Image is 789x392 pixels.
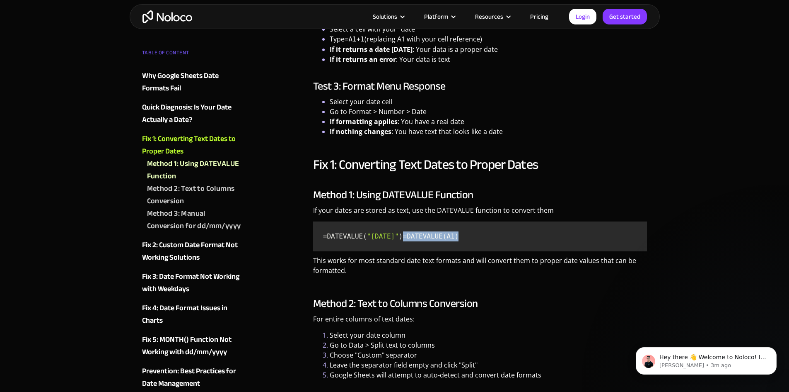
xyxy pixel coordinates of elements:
[330,54,647,64] li: : Your data is text
[520,11,559,22] a: Pricing
[569,9,596,24] a: Login
[313,297,647,310] h3: Method 2: Text to Columns Conversion
[367,232,399,240] span: "[DATE]"
[142,46,242,63] div: TABLE OF CONTENT
[424,11,448,22] div: Platform
[330,107,647,117] li: Go to Format > Number > Date
[373,11,397,22] div: Solutions
[465,11,520,22] div: Resources
[345,35,364,43] code: =A1+1
[142,133,242,158] a: Fix 1: Converting Text Dates to Proper Dates
[330,127,391,136] strong: If nothing changes
[603,9,647,24] a: Get started
[330,45,413,54] strong: If it returns a date [DATE]
[330,34,647,44] li: Type (replacing A1 with your cell reference)
[313,156,647,173] h2: Fix 1: Converting Text Dates to Proper Dates
[316,225,644,248] code: =DATEVALUE(A1)
[142,70,242,95] a: Why Google Sheets Date Formats Fail
[313,314,647,330] p: For entire columns of text dates:
[313,256,647,282] p: This works for most standard date text formats and will convert them to proper date values that c...
[330,350,647,360] li: Choose "Custom" separator
[362,11,414,22] div: Solutions
[330,370,647,380] li: Google Sheets will attempt to auto-detect and convert date formats
[142,270,242,295] a: Fix 3: Date Format Not Working with Weekdays
[142,302,242,327] a: Fix 4: Date Format Issues in Charts
[142,239,242,264] a: Fix 2: Custom Date Format Not Working Solutions
[313,189,647,201] h3: Method 1: Using DATEVALUE Function
[475,11,503,22] div: Resources
[330,127,647,136] li: : You have text that looks like a date
[147,158,242,183] a: Method 1: Using DATEVALUE Function
[142,10,192,23] a: home
[330,97,647,107] li: Select your date cell
[142,334,242,358] a: Fix 5: MONTH() Function Not Working with dd/mm/yyyy
[623,330,789,388] iframe: Intercom notifications message
[414,11,465,22] div: Platform
[330,117,398,126] strong: If formatting applies
[330,360,647,370] li: Leave the separator field empty and click "Split"
[147,207,242,232] a: Method 3: Manual Conversion for dd/mm/yyyy
[323,232,367,240] span: =DATEVALUE(
[330,44,647,54] li: : Your data is a proper date
[313,80,647,93] h3: Test 3: Format Menu Response
[330,117,647,127] li: : You have a real date
[330,55,396,64] strong: If it returns an error
[399,232,403,240] span: )
[147,183,242,207] a: Method 2: Text to Columns Conversion
[313,205,647,222] p: If your dates are stored as text, use the DATEVALUE function to convert them
[142,365,242,390] a: Prevention: Best Practices for Date Management
[330,340,647,350] li: Go to Data > Split text to columns
[330,330,647,340] li: Select your date column
[142,101,242,126] a: Quick Diagnosis: Is Your Date Actually a Date?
